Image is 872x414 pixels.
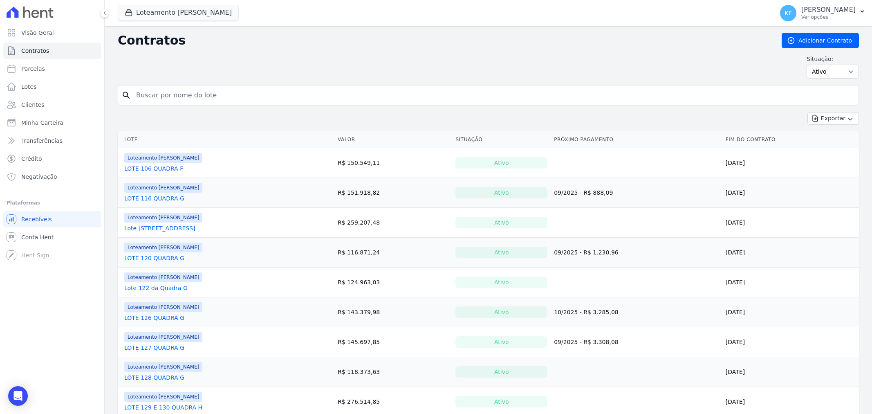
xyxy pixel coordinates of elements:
td: R$ 151.918,82 [334,178,452,208]
th: Valor [334,131,452,148]
a: LOTE 129 E 130 QUADRA H [124,403,202,412]
a: LOTE 106 QUADRA F [124,164,183,173]
td: R$ 124.963,03 [334,268,452,297]
h2: Contratos [118,33,769,48]
span: Loteamento [PERSON_NAME] [124,213,202,223]
a: LOTE 120 QUADRA G [124,254,184,262]
td: [DATE] [722,148,859,178]
a: Lotes [3,79,101,95]
span: Contratos [21,47,49,55]
a: LOTE 116 QUADRA G [124,194,184,202]
td: [DATE] [722,357,859,387]
div: Ativo [455,217,547,228]
span: Parcelas [21,65,45,73]
td: R$ 143.379,98 [334,297,452,327]
span: Recebíveis [21,215,52,223]
span: Loteamento [PERSON_NAME] [124,183,202,193]
a: Conta Hent [3,229,101,245]
a: Parcelas [3,61,101,77]
td: R$ 259.207,48 [334,208,452,238]
span: Loteamento [PERSON_NAME] [124,332,202,342]
label: Situação: [807,55,859,63]
a: Lote 122 da Quadra G [124,284,188,292]
a: Contratos [3,43,101,59]
td: R$ 150.549,11 [334,148,452,178]
a: 09/2025 - R$ 1.230,96 [554,249,619,256]
a: Adicionar Contrato [782,33,859,48]
input: Buscar por nome do lote [131,87,855,103]
a: 09/2025 - R$ 3.308,08 [554,339,619,345]
td: [DATE] [722,327,859,357]
th: Próximo Pagamento [551,131,722,148]
div: Ativo [455,187,547,198]
span: Conta Hent [21,233,54,241]
button: KF [PERSON_NAME] Ver opções [773,2,872,25]
span: Loteamento [PERSON_NAME] [124,272,202,282]
th: Situação [452,131,551,148]
a: Minha Carteira [3,115,101,131]
div: Open Intercom Messenger [8,386,28,406]
p: Ver opções [801,14,856,20]
span: Loteamento [PERSON_NAME] [124,302,202,312]
td: [DATE] [722,178,859,208]
div: Ativo [455,247,547,258]
div: Ativo [455,336,547,348]
span: Loteamento [PERSON_NAME] [124,153,202,163]
td: [DATE] [722,238,859,268]
a: LOTE 128 QUADRA G [124,373,184,382]
div: Ativo [455,157,547,169]
a: Clientes [3,97,101,113]
span: Loteamento [PERSON_NAME] [124,362,202,372]
span: Loteamento [PERSON_NAME] [124,392,202,402]
span: Crédito [21,155,42,163]
th: Fim do Contrato [722,131,859,148]
a: Crédito [3,151,101,167]
span: Clientes [21,101,44,109]
td: R$ 145.697,85 [334,327,452,357]
div: Ativo [455,306,547,318]
td: [DATE] [722,208,859,238]
th: Lote [118,131,334,148]
span: Transferências [21,137,63,145]
a: 09/2025 - R$ 888,09 [554,189,613,196]
span: Loteamento [PERSON_NAME] [124,243,202,252]
a: Transferências [3,133,101,149]
p: [PERSON_NAME] [801,6,856,14]
td: R$ 118.373,63 [334,357,452,387]
a: Visão Geral [3,25,101,41]
div: Ativo [455,277,547,288]
div: Ativo [455,366,547,378]
a: Recebíveis [3,211,101,227]
a: LOTE 127 QUADRA G [124,344,184,352]
span: Minha Carteira [21,119,63,127]
span: Visão Geral [21,29,54,37]
i: search [121,90,131,100]
td: [DATE] [722,268,859,297]
button: Loteamento [PERSON_NAME] [118,5,239,20]
a: LOTE 126 QUADRA G [124,314,184,322]
a: Negativação [3,169,101,185]
span: Lotes [21,83,37,91]
div: Ativo [455,396,547,407]
td: [DATE] [722,297,859,327]
span: KF [785,10,791,16]
div: Plataformas [7,198,98,208]
a: Lote [STREET_ADDRESS] [124,224,195,232]
td: R$ 116.871,24 [334,238,452,268]
a: 10/2025 - R$ 3.285,08 [554,309,619,315]
button: Exportar [807,112,859,125]
span: Negativação [21,173,57,181]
